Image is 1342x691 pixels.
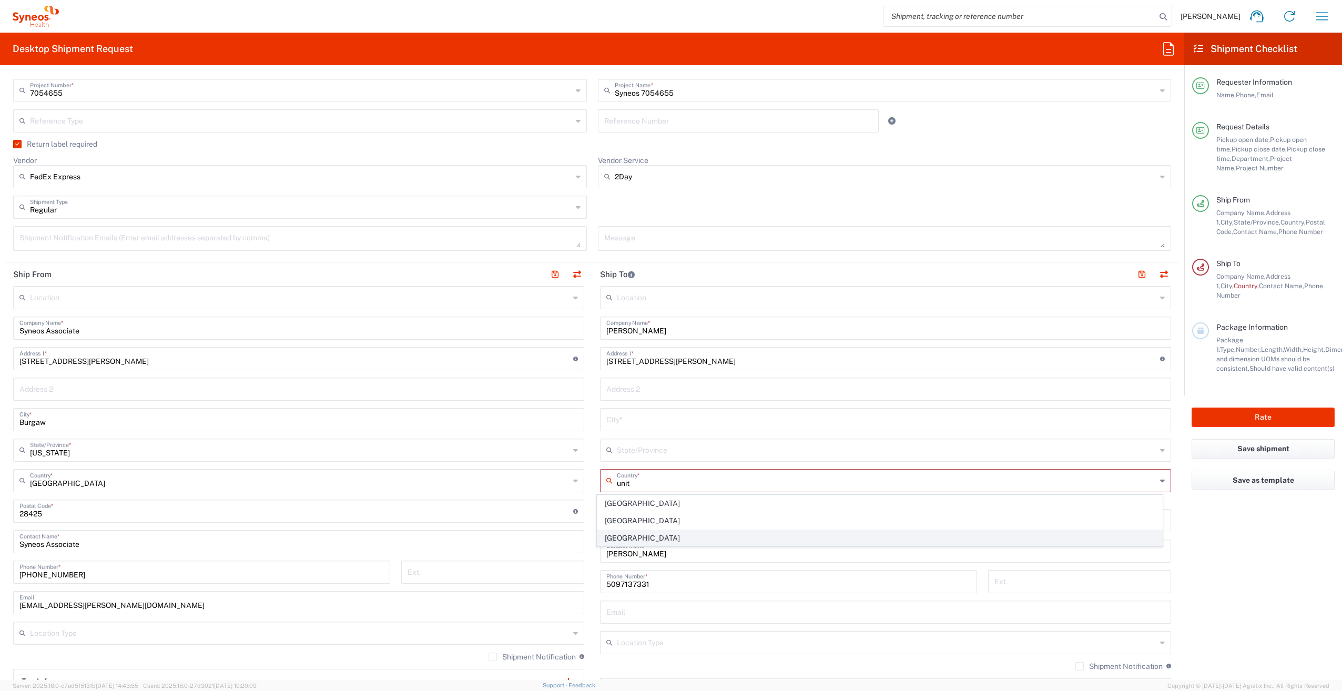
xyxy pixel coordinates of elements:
span: [PERSON_NAME] [1181,12,1241,21]
span: [GEOGRAPHIC_DATA] [597,530,1163,546]
a: Feedback [568,682,595,688]
span: Ship From [1216,196,1250,204]
span: City, [1221,282,1234,290]
span: Company Name, [1216,272,1266,280]
span: [GEOGRAPHIC_DATA] [597,513,1163,529]
span: Copyright © [DATE]-[DATE] Agistix Inc., All Rights Reserved [1167,681,1329,690]
button: Rate [1192,408,1335,427]
span: City, [1221,218,1234,226]
a: Support [543,682,569,688]
span: [DATE] 10:20:09 [214,683,257,689]
label: Vendor [13,156,37,165]
span: Company Name, [1216,209,1266,217]
span: Country, [1280,218,1306,226]
span: Email [1256,91,1274,99]
div: This field is required [600,492,1171,502]
span: Should have valid content(s) [1249,364,1335,372]
span: Height, [1303,346,1325,353]
span: [DATE] 14:43:55 [96,683,138,689]
span: Department, [1232,155,1270,162]
span: Package Information [1216,323,1288,331]
label: Return label required [13,140,97,148]
label: Vendor Service [598,156,648,165]
a: Add Reference [884,114,899,128]
h2: Shipment Checklist [1194,43,1297,55]
h2: Desktop Shipment Request [13,43,133,55]
span: Length, [1261,346,1284,353]
span: Server: 2025.18.0-c7ad5f513fb [13,683,138,689]
span: Pickup open date, [1216,136,1270,144]
h2: Ship From [13,269,52,280]
span: [GEOGRAPHIC_DATA] [597,495,1163,512]
span: Package 1: [1216,336,1243,353]
span: Client: 2025.18.0-27d3021 [143,683,257,689]
span: Number, [1236,346,1261,353]
span: Ship To [1216,259,1241,268]
span: Project Number [1236,164,1284,172]
span: Pickup close date, [1232,145,1287,153]
span: State/Province, [1234,218,1280,226]
span: Name, [1216,91,1236,99]
span: Country, [1234,282,1259,290]
input: Shipment, tracking or reference number [883,6,1156,26]
span: Width, [1284,346,1303,353]
h2: Tax Info [22,676,52,687]
label: Shipment Notification [489,653,576,661]
span: Type, [1220,346,1236,353]
span: Contact Name, [1259,282,1304,290]
span: Requester Information [1216,78,1292,86]
button: Save shipment [1192,439,1335,459]
h2: Ship To [600,269,635,280]
label: Shipment Notification [1075,662,1163,670]
span: Phone Number [1278,228,1323,236]
button: Save as template [1192,471,1335,490]
span: Phone, [1236,91,1256,99]
span: Contact Name, [1233,228,1278,236]
span: Request Details [1216,123,1269,131]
